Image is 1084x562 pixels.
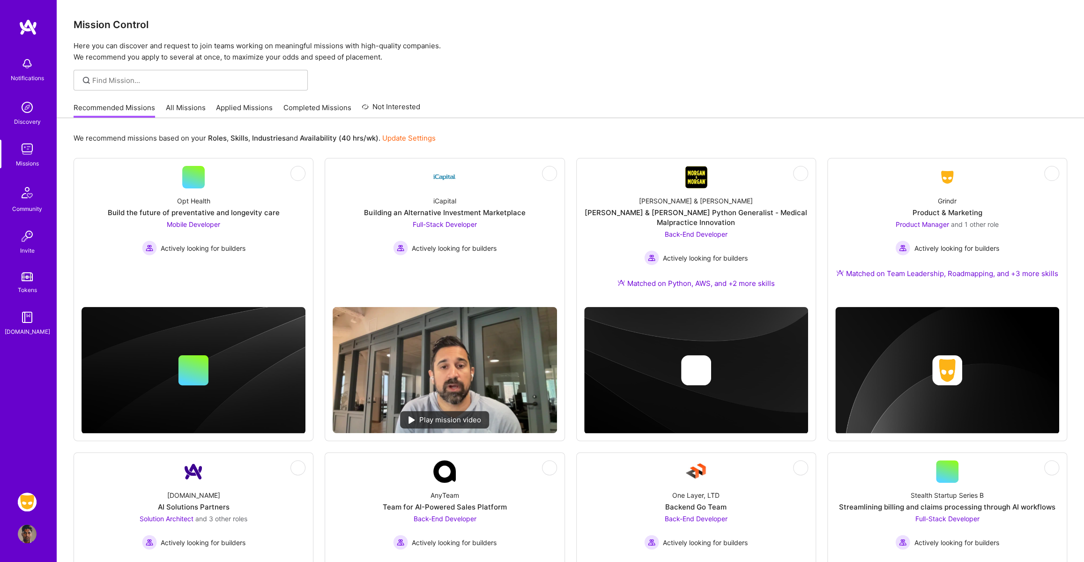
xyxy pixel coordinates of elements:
div: AI Solutions Partners [158,502,230,512]
div: [DOMAIN_NAME] [167,490,220,500]
b: Roles [208,134,227,142]
img: Company Logo [182,460,205,483]
img: Actively looking for builders [142,240,157,255]
div: One Layer, LTD [672,490,720,500]
img: logo [19,19,37,36]
div: Missions [16,158,39,168]
a: Completed Missions [283,103,351,118]
span: Full-Stack Developer [915,515,979,523]
div: iCapital [433,196,456,206]
b: Industries [252,134,286,142]
img: Actively looking for builders [142,535,157,550]
div: [PERSON_NAME] & [PERSON_NAME] [639,196,753,206]
a: Applied Missions [216,103,273,118]
span: Full-Stack Developer [413,220,477,228]
div: Invite [20,246,35,255]
img: User Avatar [18,525,37,543]
div: Community [12,204,42,214]
span: Actively looking for builders [914,243,999,253]
img: Actively looking for builders [895,535,910,550]
a: Company LogoiCapitalBuilding an Alternative Investment MarketplaceFull-Stack Developer Actively l... [333,166,557,300]
a: Grindr: Mobile + BE + Cloud [15,493,39,511]
img: bell [18,54,37,73]
div: Discovery [14,117,41,127]
img: cover [584,307,808,434]
span: Actively looking for builders [663,253,748,263]
b: Availability (40 hrs/wk) [300,134,379,142]
i: icon EyeClosed [294,464,302,472]
img: Actively looking for builders [644,250,659,265]
span: Back-End Developer [665,230,728,238]
a: Recommended Missions [74,103,155,118]
div: Notifications [11,73,44,83]
img: Invite [18,227,37,246]
i: icon EyeClosed [1048,464,1055,472]
a: Company LogoGrindrProduct & MarketingProduct Manager and 1 other roleActively looking for builder... [835,166,1059,296]
img: Company Logo [685,460,707,483]
div: Product & Marketing [912,208,982,217]
div: Build the future of preventative and longevity care [108,208,280,217]
div: Team for AI-Powered Sales Platform [383,502,507,512]
a: Update Settings [382,134,436,142]
b: Skills [230,134,248,142]
span: Actively looking for builders [161,243,245,253]
img: teamwork [18,140,37,158]
span: Actively looking for builders [663,538,748,547]
a: Not Interested [362,101,420,118]
img: Community [16,181,38,204]
span: Actively looking for builders [412,243,497,253]
div: Streamlining billing and claims processing through AI workflows [839,502,1055,512]
span: and 1 other role [951,220,999,228]
div: Grindr [938,196,957,206]
img: cover [82,307,305,434]
span: Mobile Developer [167,220,220,228]
i: icon EyeClosed [294,170,302,177]
span: Back-End Developer [413,515,476,523]
span: Actively looking for builders [161,538,245,547]
img: play [408,416,415,424]
img: cover [835,307,1059,434]
div: Stealth Startup Series B [911,490,984,500]
div: Matched on Team Leadership, Roadmapping, and +3 more skills [836,269,1058,278]
img: Actively looking for builders [644,535,659,550]
input: Find Mission... [92,75,301,85]
img: No Mission [333,307,557,433]
div: Opt Health [177,196,210,206]
img: Company Logo [433,166,456,188]
div: AnyTeam [431,490,459,500]
img: Ateam Purple Icon [836,269,844,277]
i: icon EyeClosed [797,170,804,177]
a: Opt HealthBuild the future of preventative and longevity careMobile Developer Actively looking fo... [82,166,305,296]
img: guide book [18,308,37,327]
img: discovery [18,98,37,117]
h3: Mission Control [74,19,1067,30]
span: Actively looking for builders [914,538,999,547]
div: [DOMAIN_NAME] [5,327,50,337]
a: All Missions [166,103,206,118]
i: icon EyeClosed [546,170,553,177]
i: icon EyeClosed [797,464,804,472]
img: Ateam Purple Icon [617,279,625,286]
a: Company Logo[PERSON_NAME] & [PERSON_NAME][PERSON_NAME] & [PERSON_NAME] Python Generalist - Medica... [584,166,808,300]
div: Backend Go Team [665,502,727,512]
img: Company logo [681,355,711,385]
span: Actively looking for builders [412,538,497,547]
div: Matched on Python, AWS, and +2 more skills [617,278,775,288]
div: Tokens [18,285,37,295]
p: We recommend missions based on your , , and . [74,133,436,143]
div: Building an Alternative Investment Marketplace [364,208,525,217]
div: Play mission video [400,411,489,428]
img: Company Logo [685,166,707,188]
span: Back-End Developer [665,515,728,523]
a: User Avatar [15,525,39,543]
i: icon EyeClosed [1048,170,1055,177]
i: icon EyeClosed [546,464,553,472]
span: Solution Architect [140,515,193,523]
img: Actively looking for builders [393,240,408,255]
span: Product Manager [896,220,949,228]
p: Here you can discover and request to join teams working on meaningful missions with high-quality ... [74,40,1067,63]
img: Company Logo [433,460,456,483]
img: tokens [22,272,33,281]
img: Grindr: Mobile + BE + Cloud [18,493,37,511]
div: [PERSON_NAME] & [PERSON_NAME] Python Generalist - Medical Malpractice Innovation [584,208,808,227]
